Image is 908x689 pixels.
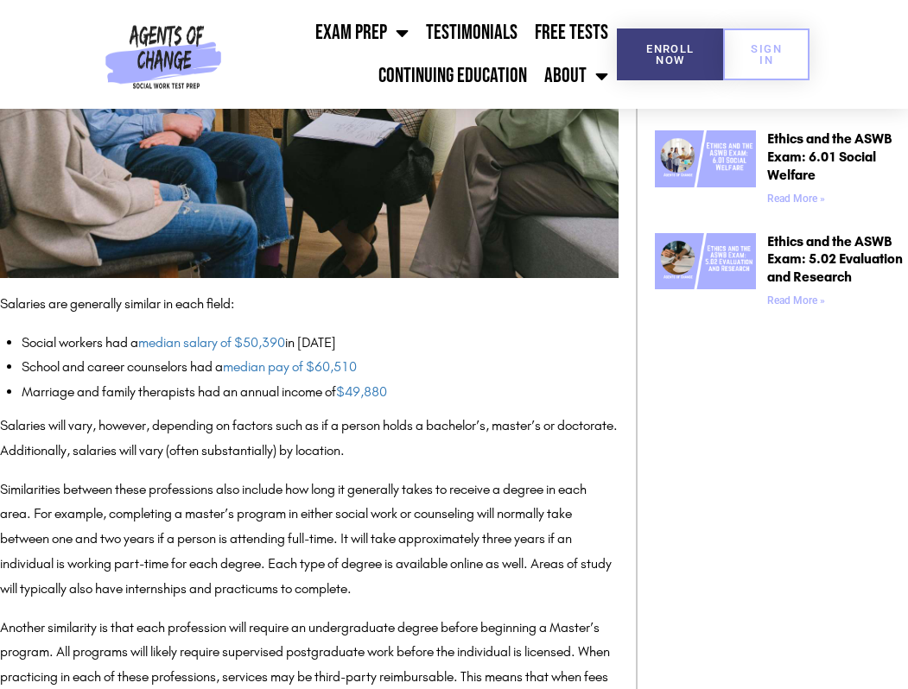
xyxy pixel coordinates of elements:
li: Marriage and family therapists had an annual income of [22,380,619,405]
a: Exam Prep [307,11,417,54]
span: Enroll Now [644,43,695,66]
img: Ethics and the ASWB Exam 5.02 Evaluation and Research [655,233,756,290]
a: Ethics and the ASWB Exam 5.02 Evaluation and Research [655,233,756,313]
a: Free Tests [526,11,617,54]
a: median salary of $50,390 [138,334,285,351]
li: School and career counselors had a [22,355,619,380]
a: Ethics and the ASWB Exam 6.01 Social Welfare [655,130,756,211]
a: Continuing Education [370,54,536,98]
a: Read more about Ethics and the ASWB Exam: 6.01 Social Welfare [767,193,825,205]
img: Ethics and the ASWB Exam 6.01 Social Welfare [655,130,756,187]
li: Social workers had a in [DATE] [22,331,619,356]
a: SIGN IN [723,28,810,80]
a: Ethics and the ASWB Exam: 5.02 Evaluation and Research [767,233,903,286]
a: Ethics and the ASWB Exam: 6.01 Social Welfare [767,130,892,183]
a: About [536,54,617,98]
a: Read more about Ethics and the ASWB Exam: 5.02 Evaluation and Research [767,294,825,307]
nav: Menu [227,11,618,98]
a: $49,880 [336,383,387,400]
a: Enroll Now [617,28,723,80]
a: Testimonials [417,11,526,54]
span: SIGN IN [751,43,782,66]
a: median pay of $60,510 [223,358,357,375]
